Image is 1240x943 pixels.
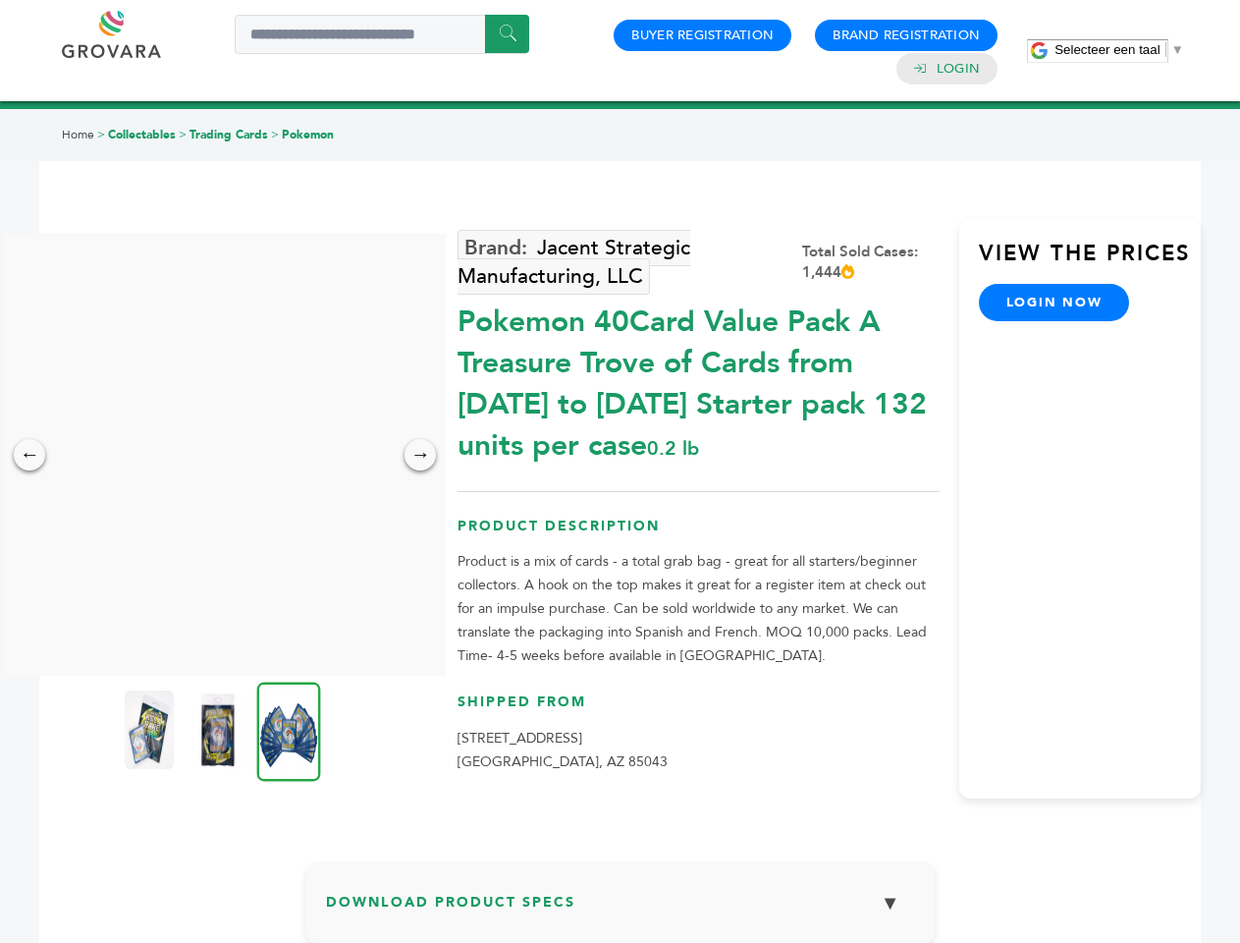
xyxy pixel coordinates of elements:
[631,27,774,44] a: Buyer Registration
[647,435,699,462] span: 0.2 lb
[404,439,436,471] div: →
[458,230,690,295] a: Jacent Strategic Manufacturing, LLC
[458,292,940,467] div: Pokemon 40Card Value Pack A Treasure Trove of Cards from [DATE] to [DATE] Starter pack 132 units ...
[866,882,915,924] button: ▼
[979,239,1201,284] h3: View the Prices
[802,242,940,283] div: Total Sold Cases: 1,444
[1165,42,1166,57] span: ​
[257,682,321,781] img: Pokemon 40-Card Value Pack – A Treasure Trove of Cards from 1996 to 2024 - Starter pack! 132 unit...
[458,550,940,668] p: Product is a mix of cards - a total grab bag - great for all starters/beginner collectors. A hook...
[458,693,940,727] h3: Shipped From
[97,127,105,142] span: >
[1054,42,1184,57] a: Selecteer een taal​
[458,727,940,774] p: [STREET_ADDRESS] [GEOGRAPHIC_DATA], AZ 85043
[979,284,1130,321] a: login now
[1054,42,1159,57] span: Selecteer een taal
[189,127,268,142] a: Trading Cards
[14,439,45,471] div: ←
[179,127,187,142] span: >
[125,691,174,769] img: Pokemon 40-Card Value Pack – A Treasure Trove of Cards from 1996 to 2024 - Starter pack! 132 unit...
[1171,42,1184,57] span: ▼
[271,127,279,142] span: >
[108,127,176,142] a: Collectables
[193,691,243,769] img: Pokemon 40-Card Value Pack – A Treasure Trove of Cards from 1996 to 2024 - Starter pack! 132 unit...
[62,127,94,142] a: Home
[833,27,980,44] a: Brand Registration
[235,15,529,54] input: Search a product or brand...
[282,127,334,142] a: Pokemon
[326,882,915,939] h3: Download Product Specs
[937,60,980,78] a: Login
[458,517,940,551] h3: Product Description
